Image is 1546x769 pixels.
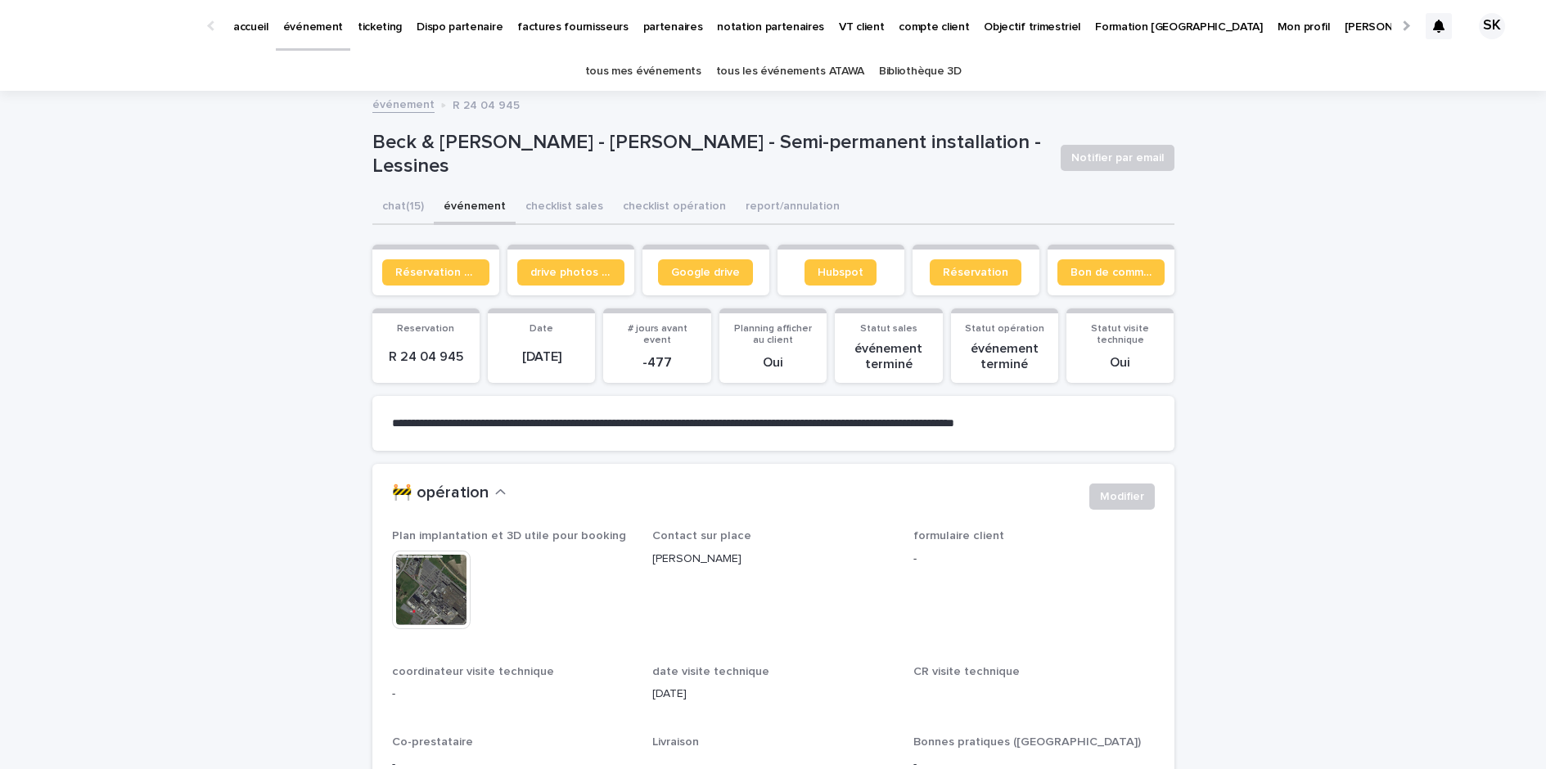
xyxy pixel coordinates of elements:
span: Co-prestataire [392,736,473,748]
p: [PERSON_NAME] [652,551,894,568]
span: Contact sur place [652,530,751,542]
span: # jours avant event [628,324,687,345]
button: 🚧 opération [392,483,507,503]
span: Notifier par email [1071,150,1164,166]
p: événement terminé [845,341,932,372]
p: [DATE] [652,686,894,703]
a: tous mes événements [585,52,701,91]
button: chat (15) [372,191,434,225]
img: Ls34BcGeRexTGTNfXpUC [33,10,192,43]
div: SK [1479,13,1505,39]
span: Bonnes pratiques ([GEOGRAPHIC_DATA]) [913,736,1141,748]
a: Réservation [930,259,1021,286]
a: drive photos coordinateur [517,259,624,286]
p: Oui [1076,355,1164,371]
p: [DATE] [498,349,585,365]
p: R 24 04 945 [453,95,520,113]
a: Google drive [658,259,753,286]
span: Bon de commande [1070,267,1152,278]
span: formulaire client [913,530,1004,542]
a: Bon de commande [1057,259,1165,286]
p: -477 [613,355,701,371]
span: Livraison [652,736,699,748]
button: report/annulation [736,191,850,225]
a: Réservation client [382,259,489,286]
p: Oui [729,355,817,371]
span: drive photos coordinateur [530,267,611,278]
span: Réservation [943,267,1008,278]
a: événement [372,94,435,113]
span: Statut visite technique [1091,324,1149,345]
a: Hubspot [805,259,877,286]
button: Notifier par email [1061,145,1174,171]
p: - [913,551,1155,568]
span: Hubspot [818,267,863,278]
button: checklist sales [516,191,613,225]
span: Statut sales [860,324,917,334]
span: Planning afficher au client [734,324,812,345]
span: Statut opération [965,324,1044,334]
span: Google drive [671,267,740,278]
button: événement [434,191,516,225]
p: Beck & [PERSON_NAME] - [PERSON_NAME] - Semi-permanent installation - Lessines [372,131,1048,178]
p: R 24 04 945 [382,349,470,365]
span: Plan implantation et 3D utile pour booking [392,530,626,542]
p: - [392,686,633,703]
span: Modifier [1100,488,1144,505]
span: Reservation [397,324,454,334]
span: date visite technique [652,666,769,677]
span: coordinateur visite technique [392,666,554,677]
a: Bibliothèque 3D [879,52,961,91]
button: checklist opération [613,191,736,225]
p: événement terminé [961,341,1048,372]
a: tous les événements ATAWA [716,52,864,91]
span: Date [530,324,553,334]
button: Modifier [1089,483,1155,510]
h2: 🚧 opération [392,483,489,503]
span: Réservation client [395,267,476,278]
span: CR visite technique [913,666,1020,677]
